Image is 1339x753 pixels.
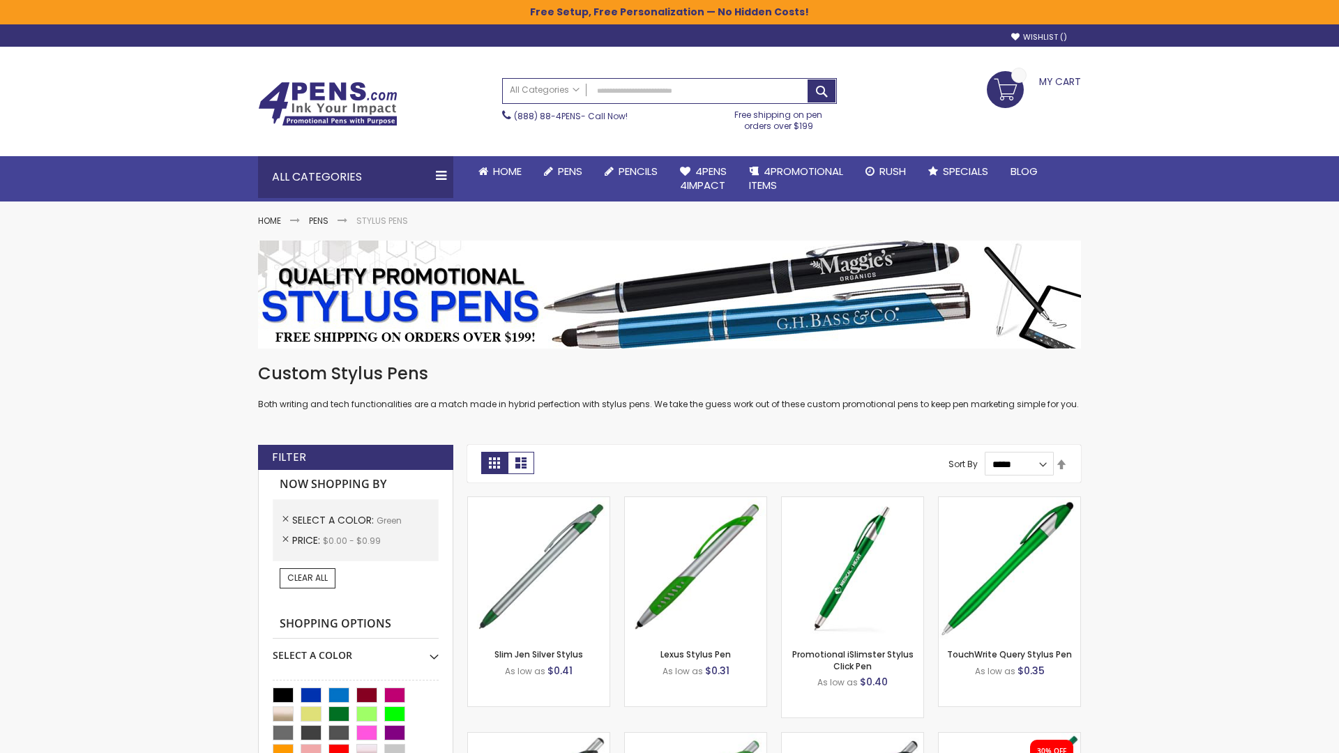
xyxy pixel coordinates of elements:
[494,648,583,660] a: Slim Jen Silver Stylus
[782,732,923,744] a: Lexus Metallic Stylus Pen-Green
[669,156,738,201] a: 4Pens4impact
[939,496,1080,508] a: TouchWrite Query Stylus Pen-Green
[782,496,923,508] a: Promotional iSlimster Stylus Click Pen-Green
[705,664,729,678] span: $0.31
[1011,164,1038,178] span: Blog
[943,164,988,178] span: Specials
[999,156,1049,187] a: Blog
[948,458,978,470] label: Sort By
[792,648,914,671] a: Promotional iSlimster Stylus Click Pen
[272,450,306,465] strong: Filter
[510,84,580,96] span: All Categories
[782,497,923,639] img: Promotional iSlimster Stylus Click Pen-Green
[939,497,1080,639] img: TouchWrite Query Stylus Pen-Green
[939,732,1080,744] a: iSlimster II - Full Color-Green
[273,639,439,662] div: Select A Color
[258,82,398,126] img: 4Pens Custom Pens and Promotional Products
[468,732,610,744] a: Boston Stylus Pen-Green
[860,675,888,689] span: $0.40
[273,470,439,499] strong: Now Shopping by
[514,110,628,122] span: - Call Now!
[258,241,1081,349] img: Stylus Pens
[468,496,610,508] a: Slim Jen Silver Stylus-Green
[947,648,1072,660] a: TouchWrite Query Stylus Pen
[663,665,703,677] span: As low as
[1018,664,1045,678] span: $0.35
[273,609,439,639] strong: Shopping Options
[258,363,1081,411] div: Both writing and tech functionalities are a match made in hybrid perfection with stylus pens. We ...
[854,156,917,187] a: Rush
[468,497,610,639] img: Slim Jen Silver Stylus-Green
[493,164,522,178] span: Home
[625,497,766,639] img: Lexus Stylus Pen-Green
[975,665,1015,677] span: As low as
[287,572,328,584] span: Clear All
[533,156,593,187] a: Pens
[292,513,377,527] span: Select A Color
[356,215,408,227] strong: Stylus Pens
[547,664,573,678] span: $0.41
[258,363,1081,385] h1: Custom Stylus Pens
[817,676,858,688] span: As low as
[258,156,453,198] div: All Categories
[680,164,727,192] span: 4Pens 4impact
[593,156,669,187] a: Pencils
[625,496,766,508] a: Lexus Stylus Pen-Green
[481,452,508,474] strong: Grid
[738,156,854,201] a: 4PROMOTIONALITEMS
[467,156,533,187] a: Home
[309,215,328,227] a: Pens
[917,156,999,187] a: Specials
[323,535,381,547] span: $0.00 - $0.99
[258,215,281,227] a: Home
[503,79,587,102] a: All Categories
[505,665,545,677] span: As low as
[625,732,766,744] a: Boston Silver Stylus Pen-Green
[749,164,843,192] span: 4PROMOTIONAL ITEMS
[720,104,838,132] div: Free shipping on pen orders over $199
[280,568,335,588] a: Clear All
[879,164,906,178] span: Rush
[514,110,581,122] a: (888) 88-4PENS
[1011,32,1067,43] a: Wishlist
[619,164,658,178] span: Pencils
[377,515,402,526] span: Green
[558,164,582,178] span: Pens
[292,533,323,547] span: Price
[660,648,731,660] a: Lexus Stylus Pen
